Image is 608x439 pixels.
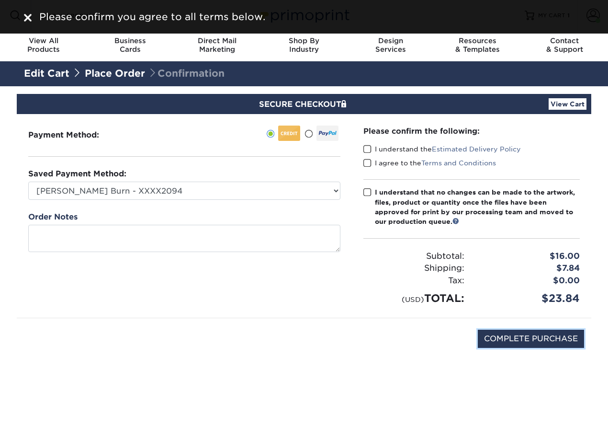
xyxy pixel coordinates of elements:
[472,290,587,306] div: $23.84
[432,145,521,153] a: Estimated Delivery Policy
[363,158,496,168] label: I agree to the
[148,68,225,79] span: Confirmation
[87,31,173,61] a: BusinessCards
[174,36,260,54] div: Marketing
[28,130,123,139] h3: Payment Method:
[348,36,434,54] div: Services
[85,68,145,79] a: Place Order
[87,36,173,54] div: Cards
[39,11,265,23] span: Please confirm you agree to all terms below.
[28,211,78,223] label: Order Notes
[356,290,472,306] div: TOTAL:
[28,168,126,180] label: Saved Payment Method:
[348,31,434,61] a: DesignServices
[434,31,521,61] a: Resources& Templates
[356,250,472,263] div: Subtotal:
[478,330,584,348] input: COMPLETE PURCHASE
[363,126,580,137] div: Please confirm the following:
[24,14,32,22] img: close
[356,275,472,287] div: Tax:
[549,98,586,110] a: View Cart
[375,187,580,227] div: I understand that no changes can be made to the artwork, files, product or quantity once the file...
[434,36,521,54] div: & Templates
[472,250,587,263] div: $16.00
[87,36,173,45] span: Business
[472,275,587,287] div: $0.00
[260,36,347,45] span: Shop By
[521,36,608,45] span: Contact
[402,295,424,303] small: (USD)
[260,36,347,54] div: Industry
[260,31,347,61] a: Shop ByIndustry
[348,36,434,45] span: Design
[174,36,260,45] span: Direct Mail
[521,31,608,61] a: Contact& Support
[24,68,69,79] a: Edit Cart
[174,31,260,61] a: Direct MailMarketing
[259,100,349,109] span: SECURE CHECKOUT
[356,262,472,275] div: Shipping:
[421,159,496,167] a: Terms and Conditions
[434,36,521,45] span: Resources
[472,262,587,275] div: $7.84
[363,144,521,154] label: I understand the
[521,36,608,54] div: & Support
